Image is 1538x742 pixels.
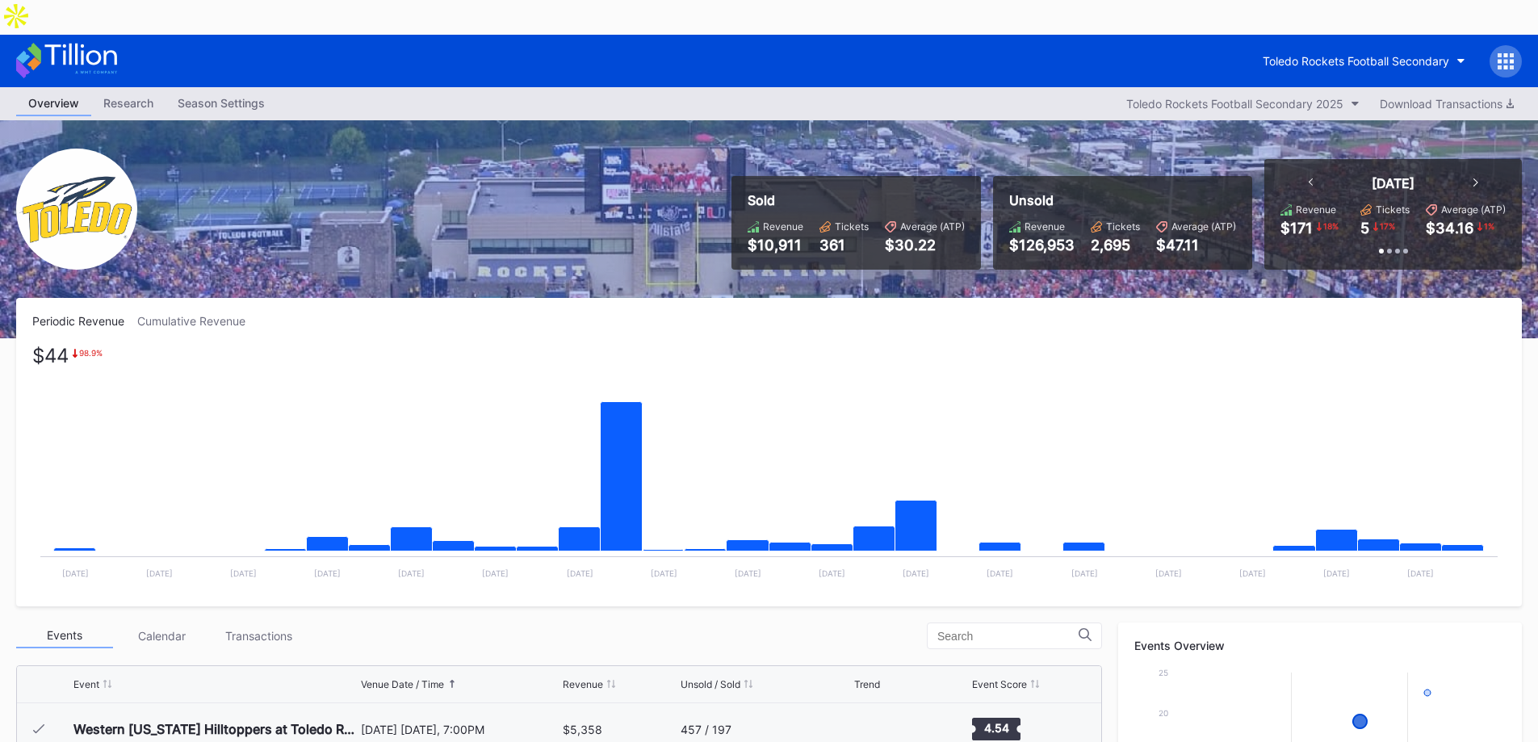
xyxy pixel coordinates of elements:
div: Event [73,678,99,690]
button: Toledo Rockets Football Secondary [1251,46,1477,76]
svg: Chart title [32,348,1506,590]
div: Western [US_STATE] Hilltoppers at Toledo Rockets Football [73,721,357,737]
div: Event Score [972,678,1027,690]
text: [DATE] [735,568,761,578]
div: 1 % [1482,220,1496,233]
text: [DATE] [651,568,677,578]
text: [DATE] [482,568,509,578]
text: [DATE] [1155,568,1182,578]
a: Season Settings [166,91,277,116]
div: 457 / 197 [681,723,731,736]
div: Revenue [1296,203,1336,216]
div: Tickets [835,220,869,233]
div: Transactions [210,623,307,648]
div: Calendar [113,623,210,648]
text: [DATE] [230,568,257,578]
div: 361 [819,237,869,254]
text: [DATE] [987,568,1013,578]
div: Events [16,623,113,648]
div: Average (ATP) [1441,203,1506,216]
div: 17 % [1378,220,1397,233]
text: [DATE] [398,568,425,578]
div: Trend [854,678,880,690]
text: 4.54 [983,721,1008,735]
text: 25 [1159,668,1168,677]
text: [DATE] [62,568,89,578]
div: $126,953 [1009,237,1075,254]
div: Average (ATP) [1171,220,1236,233]
div: [DATE] [1372,175,1414,191]
div: $34.16 [1426,220,1473,237]
div: $5,358 [563,723,602,736]
a: Research [91,91,166,116]
div: $47.11 [1156,237,1236,254]
div: Events Overview [1134,639,1506,652]
div: Venue Date / Time [361,678,444,690]
div: Tickets [1376,203,1410,216]
div: Average (ATP) [900,220,965,233]
div: Revenue [763,220,803,233]
div: Revenue [1025,220,1065,233]
div: Toledo Rockets Football Secondary 2025 [1126,97,1343,111]
text: [DATE] [146,568,173,578]
input: Search [937,630,1079,643]
text: [DATE] [567,568,593,578]
button: Toledo Rockets Football Secondary 2025 [1118,93,1368,115]
div: 98.9 % [79,348,103,358]
div: Revenue [563,678,603,690]
div: Sold [748,192,965,208]
text: [DATE] [903,568,929,578]
div: 5 [1360,220,1369,237]
div: Download Transactions [1380,97,1514,111]
div: [DATE] [DATE], 7:00PM [361,723,559,736]
a: Overview [16,91,91,116]
text: [DATE] [1239,568,1266,578]
text: [DATE] [1323,568,1350,578]
div: 18 % [1322,220,1340,233]
div: Unsold / Sold [681,678,740,690]
div: $171 [1280,220,1313,237]
div: $44 [32,348,69,363]
text: [DATE] [819,568,845,578]
div: $30.22 [885,237,965,254]
text: 20 [1159,708,1168,718]
img: ToledoRockets.png [16,149,137,270]
div: Periodic Revenue [32,314,137,328]
div: 2,695 [1091,237,1140,254]
text: [DATE] [1071,568,1098,578]
div: Tickets [1106,220,1140,233]
div: Cumulative Revenue [137,314,258,328]
div: Season Settings [166,91,277,115]
div: Research [91,91,166,115]
div: Toledo Rockets Football Secondary [1263,54,1449,68]
div: $10,911 [748,237,803,254]
text: [DATE] [1407,568,1434,578]
div: Unsold [1009,192,1236,208]
button: Download Transactions [1372,93,1522,115]
text: [DATE] [314,568,341,578]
